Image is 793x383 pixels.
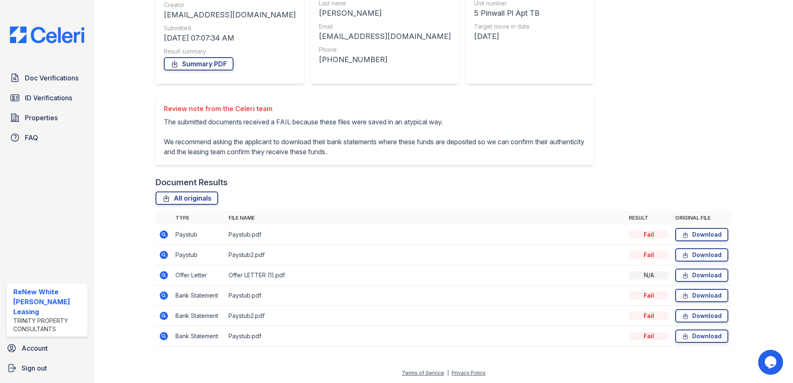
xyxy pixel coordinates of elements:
[22,343,48,353] span: Account
[225,211,625,225] th: File name
[172,286,225,306] td: Bank Statement
[156,191,218,205] a: All originals
[675,330,728,343] a: Download
[156,177,228,188] div: Document Results
[629,312,669,320] div: Fail
[7,109,88,126] a: Properties
[164,117,586,157] p: The submitted documents received a FAIL because these files were saved in an atypical way. We rec...
[225,245,625,265] td: Paystub2.pdf
[164,57,234,70] a: Summary PDF
[225,225,625,245] td: Paystub.pdf
[319,31,451,42] div: [EMAIL_ADDRESS][DOMAIN_NAME]
[164,9,296,21] div: [EMAIL_ADDRESS][DOMAIN_NAME]
[629,251,669,259] div: Fail
[25,113,58,123] span: Properties
[164,1,296,9] div: Creator
[474,22,586,31] div: Target move in date
[172,265,225,286] td: Offer Letter
[319,54,451,65] div: [PHONE_NUMBER]
[629,230,669,239] div: Fail
[13,317,84,333] div: Trinity Property Consultants
[225,286,625,306] td: Paystub.pdf
[7,129,88,146] a: FAQ
[172,245,225,265] td: Paystub
[225,265,625,286] td: Offer LETTER (1).pdf
[172,306,225,326] td: Bank Statement
[7,90,88,106] a: ID Verifications
[164,47,296,56] div: Result summary
[675,289,728,302] a: Download
[319,7,451,19] div: [PERSON_NAME]
[675,309,728,322] a: Download
[629,291,669,300] div: Fail
[629,332,669,340] div: Fail
[172,225,225,245] td: Paystub
[474,7,586,19] div: 5 Pinwall Pl Apt TB
[172,211,225,225] th: Type
[625,211,672,225] th: Result
[474,31,586,42] div: [DATE]
[22,363,47,373] span: Sign out
[225,306,625,326] td: Paystub2.pdf
[758,350,785,375] iframe: chat widget
[164,104,586,114] div: Review note from the Celeri team
[319,46,451,54] div: Phone
[452,370,486,376] a: Privacy Policy
[447,370,449,376] div: |
[25,133,38,143] span: FAQ
[675,228,728,241] a: Download
[164,24,296,32] div: Submitted
[675,269,728,282] a: Download
[7,70,88,86] a: Doc Verifications
[672,211,732,225] th: Original file
[25,93,72,103] span: ID Verifications
[675,248,728,262] a: Download
[319,22,451,31] div: Email
[225,326,625,347] td: Paystub.pdf
[3,360,91,376] a: Sign out
[402,370,444,376] a: Terms of Service
[629,271,669,279] div: N/A
[13,287,84,317] div: ReNew White [PERSON_NAME] Leasing
[25,73,78,83] span: Doc Verifications
[164,32,296,44] div: [DATE] 07:07:34 AM
[3,340,91,356] a: Account
[3,27,91,43] img: CE_Logo_Blue-a8612792a0a2168367f1c8372b55b34899dd931a85d93a1a3d3e32e68fde9ad4.png
[172,326,225,347] td: Bank Statement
